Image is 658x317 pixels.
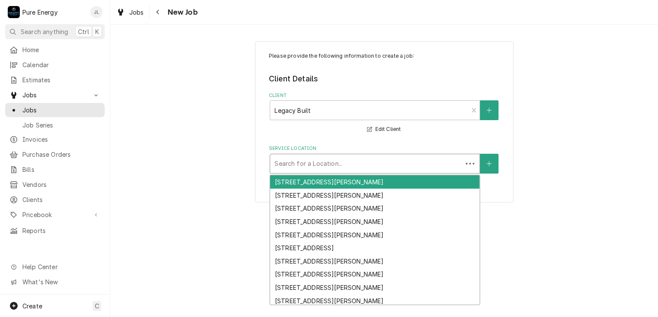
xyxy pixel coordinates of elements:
[270,215,480,228] div: [STREET_ADDRESS][PERSON_NAME]
[5,132,105,146] a: Invoices
[5,224,105,238] a: Reports
[22,180,100,189] span: Vendors
[129,8,144,17] span: Jobs
[270,281,480,294] div: [STREET_ADDRESS][PERSON_NAME]
[486,161,492,167] svg: Create New Location
[480,100,498,120] button: Create New Client
[22,135,100,144] span: Invoices
[269,52,499,174] div: Job Create/Update Form
[95,27,99,36] span: K
[269,145,499,173] div: Service Location
[5,88,105,102] a: Go to Jobs
[269,73,499,84] legend: Client Details
[21,27,68,36] span: Search anything
[22,262,100,271] span: Help Center
[5,193,105,207] a: Clients
[5,260,105,274] a: Go to Help Center
[22,150,100,159] span: Purchase Orders
[270,175,480,189] div: [STREET_ADDRESS][PERSON_NAME]
[480,154,498,174] button: Create New Location
[90,6,103,18] div: James Linnenkamp's Avatar
[255,41,514,203] div: Job Create/Update
[5,275,105,289] a: Go to What's New
[5,43,105,57] a: Home
[22,210,87,219] span: Pricebook
[22,60,100,69] span: Calendar
[5,147,105,162] a: Purchase Orders
[270,202,480,215] div: [STREET_ADDRESS][PERSON_NAME]
[8,6,20,18] div: Pure Energy's Avatar
[22,106,100,115] span: Jobs
[5,208,105,222] a: Go to Pricebook
[22,75,100,84] span: Estimates
[22,121,100,130] span: Job Series
[8,6,20,18] div: P
[165,6,198,18] span: New Job
[90,6,103,18] div: JL
[270,294,480,308] div: [STREET_ADDRESS][PERSON_NAME]
[22,8,58,17] div: Pure Energy
[22,226,100,235] span: Reports
[269,92,499,99] label: Client
[366,124,402,135] button: Edit Client
[486,107,492,113] svg: Create New Client
[22,195,100,204] span: Clients
[22,165,100,174] span: Bills
[22,302,42,310] span: Create
[270,241,480,255] div: [STREET_ADDRESS]
[270,255,480,268] div: [STREET_ADDRESS][PERSON_NAME]
[270,268,480,281] div: [STREET_ADDRESS][PERSON_NAME]
[22,277,100,286] span: What's New
[78,27,89,36] span: Ctrl
[22,45,100,54] span: Home
[269,52,499,60] p: Please provide the following information to create a job:
[113,5,147,19] a: Jobs
[5,177,105,192] a: Vendors
[95,301,99,311] span: C
[5,103,105,117] a: Jobs
[270,189,480,202] div: [STREET_ADDRESS][PERSON_NAME]
[22,90,87,99] span: Jobs
[270,228,480,242] div: [STREET_ADDRESS][PERSON_NAME]
[5,162,105,177] a: Bills
[5,58,105,72] a: Calendar
[151,5,165,19] button: Navigate back
[5,73,105,87] a: Estimates
[5,118,105,132] a: Job Series
[5,24,105,39] button: Search anythingCtrlK
[269,145,499,152] label: Service Location
[269,92,499,135] div: Client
